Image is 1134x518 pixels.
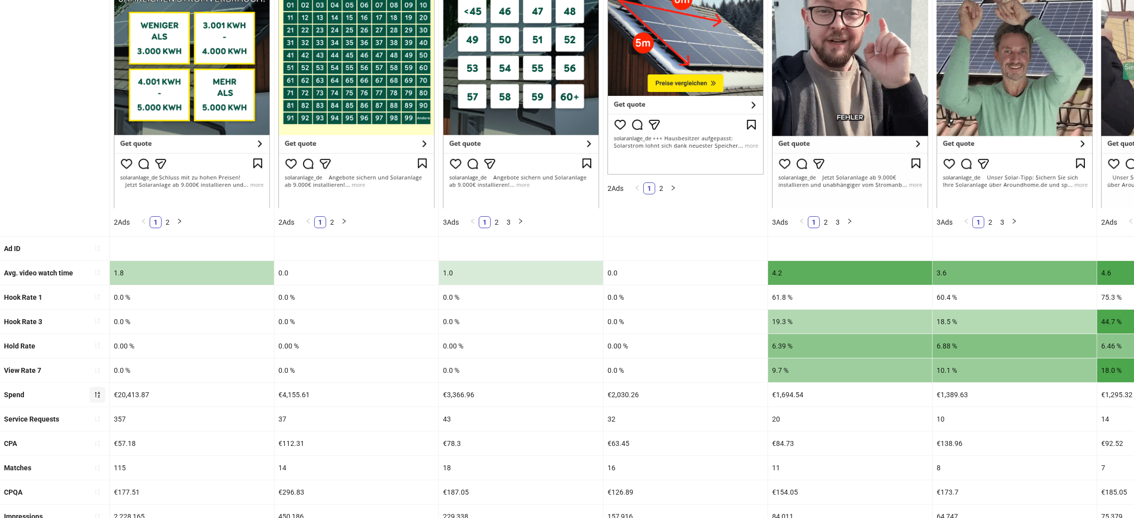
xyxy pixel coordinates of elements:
[94,416,101,423] span: sort-ascending
[491,217,502,228] a: 2
[768,285,932,309] div: 61.8 %
[162,217,173,228] a: 2
[274,310,438,334] div: 0.0 %
[655,182,667,194] li: 2
[443,218,459,226] span: 3 Ads
[604,261,768,285] div: 0.0
[604,383,768,407] div: €2,030.26
[631,182,643,194] button: left
[94,318,101,325] span: sort-ascending
[4,366,41,374] b: View Rate 7
[114,218,130,226] span: 2 Ads
[518,218,523,224] span: right
[479,217,490,228] a: 1
[844,216,856,228] li: Next Page
[338,216,350,228] button: right
[94,367,101,374] span: sort-ascending
[138,216,150,228] li: Previous Page
[467,216,479,228] button: left
[110,432,274,455] div: €57.18
[933,383,1097,407] div: €1,389.63
[604,407,768,431] div: 32
[150,217,161,228] a: 1
[768,310,932,334] div: 19.3 %
[4,318,42,326] b: Hook Rate 3
[768,456,932,480] div: 11
[631,182,643,194] li: Previous Page
[933,334,1097,358] div: 6.88 %
[439,432,603,455] div: €78.3
[768,407,932,431] div: 20
[768,334,932,358] div: 6.39 %
[274,432,438,455] div: €112.31
[515,216,526,228] li: Next Page
[960,216,972,228] button: left
[503,217,514,228] a: 3
[933,310,1097,334] div: 18.5 %
[832,217,843,228] a: 3
[963,218,969,224] span: left
[470,218,476,224] span: left
[832,216,844,228] li: 3
[4,269,73,277] b: Avg. video watch time
[634,185,640,191] span: left
[174,216,185,228] button: right
[772,218,788,226] span: 3 Ads
[643,182,655,194] li: 1
[110,407,274,431] div: 357
[768,261,932,285] div: 4.2
[274,480,438,504] div: €296.83
[933,480,1097,504] div: €173.7
[94,269,101,276] span: sort-ascending
[274,261,438,285] div: 0.0
[4,245,20,253] b: Ad ID
[278,218,294,226] span: 2 Ads
[656,183,667,194] a: 2
[670,185,676,191] span: right
[274,285,438,309] div: 0.0 %
[314,216,326,228] li: 1
[467,216,479,228] li: Previous Page
[4,439,17,447] b: CPA
[150,216,162,228] li: 1
[933,285,1097,309] div: 60.4 %
[110,480,274,504] div: €177.51
[1008,216,1020,228] button: right
[604,334,768,358] div: 0.00 %
[110,456,274,480] div: 115
[274,407,438,431] div: 37
[984,216,996,228] li: 2
[110,358,274,382] div: 0.0 %
[1008,216,1020,228] li: Next Page
[515,216,526,228] button: right
[302,216,314,228] button: left
[1128,218,1134,224] span: left
[479,216,491,228] li: 1
[176,218,182,224] span: right
[94,293,101,300] span: sort-ascending
[1101,218,1117,226] span: 2 Ads
[110,334,274,358] div: 0.00 %
[439,310,603,334] div: 0.0 %
[439,480,603,504] div: €187.05
[604,358,768,382] div: 0.0 %
[808,216,820,228] li: 1
[4,293,42,301] b: Hook Rate 1
[305,218,311,224] span: left
[110,261,274,285] div: 1.8
[94,464,101,471] span: sort-ascending
[162,216,174,228] li: 2
[604,480,768,504] div: €126.89
[604,285,768,309] div: 0.0 %
[138,216,150,228] button: left
[338,216,350,228] li: Next Page
[933,432,1097,455] div: €138.96
[937,218,953,226] span: 3 Ads
[933,456,1097,480] div: 8
[94,489,101,496] span: sort-ascending
[820,217,831,228] a: 2
[94,245,101,252] span: sort-ascending
[274,383,438,407] div: €4,155.61
[768,383,932,407] div: €1,694.54
[796,216,808,228] li: Previous Page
